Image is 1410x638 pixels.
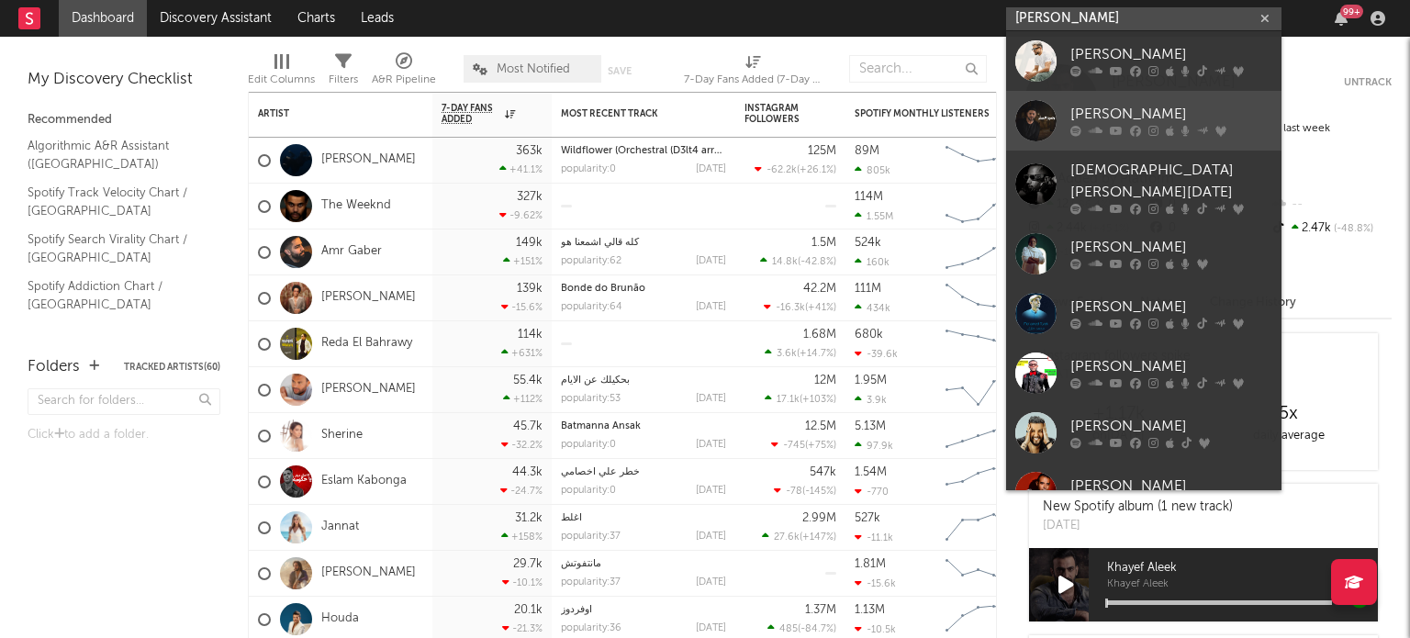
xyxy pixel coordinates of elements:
[855,532,893,543] div: -11.1k
[561,605,592,615] a: اوفردوز
[561,146,726,156] div: Wildflower (Orchestral (D3lt4 arrang.)
[516,145,543,157] div: 363k
[744,103,809,125] div: Instagram Followers
[515,512,543,524] div: 31.2k
[783,441,805,451] span: -745
[855,164,890,176] div: 805k
[1006,463,1281,522] a: [PERSON_NAME]
[561,302,622,312] div: popularity: 64
[855,237,881,249] div: 524k
[803,329,836,341] div: 1.68M
[772,257,798,267] span: 14.8k
[1043,517,1233,535] div: [DATE]
[28,388,220,415] input: Search for folders...
[372,46,436,99] div: A&R Pipeline
[774,485,836,497] div: ( )
[1107,557,1378,579] span: Khayef Aleek
[764,301,836,313] div: ( )
[497,63,570,75] span: Most Notified
[855,283,881,295] div: 111M
[321,428,363,443] a: Sherine
[855,512,880,524] div: 527k
[937,184,1020,229] svg: Chart title
[28,323,202,361] a: TikTok Videos Assistant / [GEOGRAPHIC_DATA]
[501,301,543,313] div: -15.6 %
[937,275,1020,321] svg: Chart title
[1006,284,1281,343] a: [PERSON_NAME]
[561,256,621,266] div: popularity: 62
[561,375,630,386] a: بحكيلك عن الأيام
[561,284,645,294] a: Bonde do Brunão
[1270,217,1392,241] div: 2.47k
[561,623,621,633] div: popularity: 36
[321,152,416,168] a: [PERSON_NAME]
[561,375,726,386] div: بحكيلك عن الأيام
[503,393,543,405] div: +112 %
[321,565,416,581] a: [PERSON_NAME]
[855,375,887,386] div: 1.95M
[561,108,699,119] div: Most Recent Track
[808,145,836,157] div: 125M
[321,244,382,260] a: Amr Gaber
[561,559,601,569] a: مانتفوتش
[1070,416,1272,438] div: [PERSON_NAME]
[561,513,582,523] a: اغلط
[937,229,1020,275] svg: Chart title
[767,165,797,175] span: -62.2k
[442,103,500,125] span: 7-Day Fans Added
[561,146,738,156] a: Wildflower (Orchestral (D3lt4 arrang.)
[696,440,726,450] div: [DATE]
[814,375,836,386] div: 12M
[696,302,726,312] div: [DATE]
[755,163,836,175] div: ( )
[561,467,640,477] a: خطر علي اخصامي
[124,363,220,372] button: Tracked Artists(60)
[608,66,632,76] button: Save
[499,163,543,175] div: +41.1 %
[561,486,616,496] div: popularity: 0
[1070,476,1272,498] div: [PERSON_NAME]
[808,303,834,313] span: +41 %
[28,109,220,131] div: Recommended
[760,255,836,267] div: ( )
[518,329,543,341] div: 114k
[1107,579,1378,590] span: Khayef Aleek
[937,321,1020,367] svg: Chart title
[855,145,879,157] div: 89M
[800,624,834,634] span: -84.7 %
[802,532,834,543] span: +147 %
[765,347,836,359] div: ( )
[28,356,80,378] div: Folders
[800,349,834,359] span: +14.7 %
[855,604,885,616] div: 1.13M
[1006,91,1281,151] a: [PERSON_NAME]
[937,138,1020,184] svg: Chart title
[321,382,416,397] a: [PERSON_NAME]
[1006,343,1281,403] a: [PERSON_NAME]
[248,69,315,91] div: Edit Columns
[767,622,836,634] div: ( )
[1006,7,1281,30] input: Search for artists
[1006,403,1281,463] a: [PERSON_NAME]
[561,421,726,431] div: Batmanna Ansak
[937,551,1020,597] svg: Chart title
[1070,104,1272,126] div: [PERSON_NAME]
[1335,11,1348,26] button: 99+
[561,513,726,523] div: اغلط
[28,69,220,91] div: My Discovery Checklist
[1006,31,1281,91] a: [PERSON_NAME]
[321,611,359,627] a: Houda
[1006,224,1281,284] a: [PERSON_NAME]
[503,255,543,267] div: +151 %
[696,256,726,266] div: [DATE]
[561,467,726,477] div: خطر علي اخصامي
[321,474,407,489] a: Eslam Kabonga
[514,604,543,616] div: 20.1k
[561,238,726,248] div: كله قالي اشمعنا هو
[802,395,834,405] span: +103 %
[321,290,416,306] a: [PERSON_NAME]
[855,577,896,589] div: -15.6k
[321,198,391,214] a: The Weeknd
[805,487,834,497] span: -145 %
[855,108,992,119] div: Spotify Monthly Listeners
